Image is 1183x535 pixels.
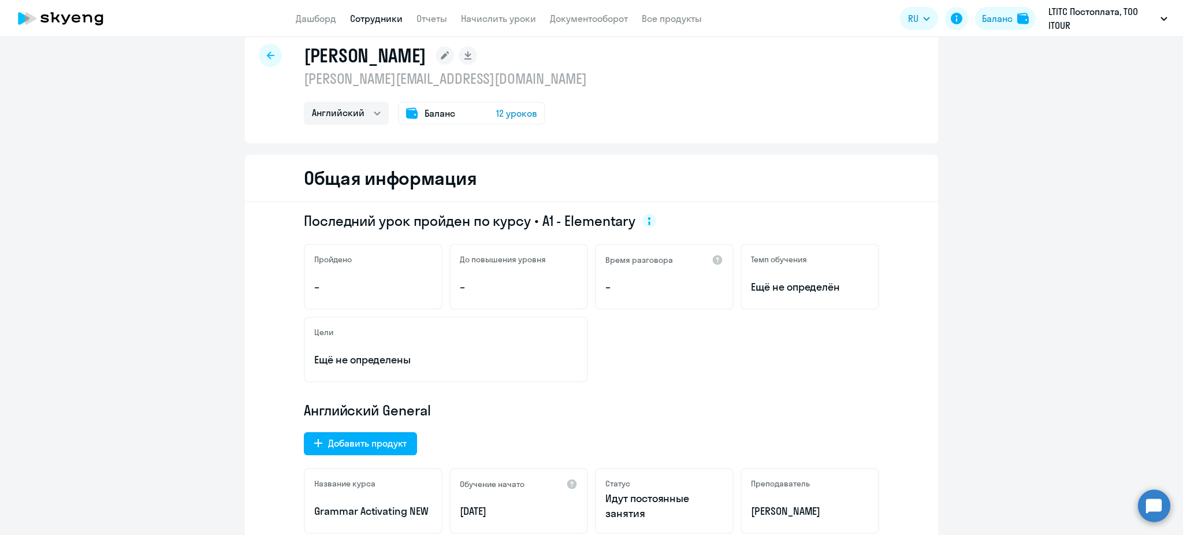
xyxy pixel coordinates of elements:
[304,69,587,88] p: [PERSON_NAME][EMAIL_ADDRESS][DOMAIN_NAME]
[314,504,432,519] p: Grammar Activating NEW
[350,13,403,24] a: Сотрудники
[314,280,432,295] p: –
[605,255,673,265] h5: Время разговора
[751,254,807,265] h5: Темп обучения
[304,44,426,67] h1: [PERSON_NAME]
[314,478,375,489] h5: Название курса
[605,280,723,295] p: –
[461,13,536,24] a: Начислить уроки
[908,12,918,25] span: RU
[314,327,333,337] h5: Цели
[900,7,938,30] button: RU
[425,106,455,120] span: Баланс
[975,7,1036,30] button: Балансbalance
[460,280,578,295] p: –
[304,401,431,419] span: Английский General
[550,13,628,24] a: Документооборот
[982,12,1013,25] div: Баланс
[460,504,578,519] p: [DATE]
[304,166,477,190] h2: Общая информация
[605,491,723,521] p: Идут постоянные занятия
[314,352,578,367] p: Ещё не определены
[1048,5,1156,32] p: LTITC Постоплата, ТОО ITOUR
[751,280,869,295] span: Ещё не определён
[751,504,869,519] p: [PERSON_NAME]
[304,432,417,455] button: Добавить продукт
[460,254,546,265] h5: До повышения уровня
[1017,13,1029,24] img: balance
[304,211,635,230] span: Последний урок пройден по курсу • A1 - Elementary
[1043,5,1173,32] button: LTITC Постоплата, ТОО ITOUR
[416,13,447,24] a: Отчеты
[642,13,702,24] a: Все продукты
[314,254,352,265] h5: Пройдено
[496,106,537,120] span: 12 уроков
[460,479,524,489] h5: Обучение начато
[296,13,336,24] a: Дашборд
[605,478,630,489] h5: Статус
[328,436,407,450] div: Добавить продукт
[751,478,810,489] h5: Преподаватель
